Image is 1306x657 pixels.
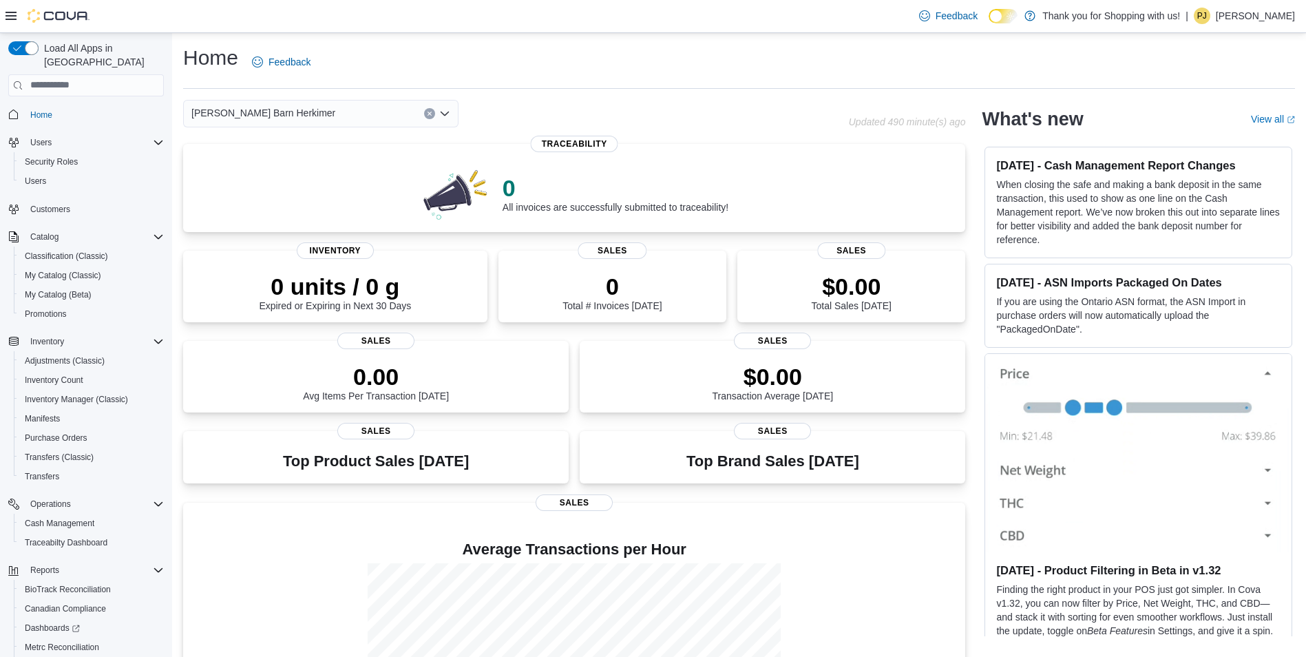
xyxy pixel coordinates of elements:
span: Inventory [25,333,164,350]
a: Dashboards [14,618,169,638]
h3: Top Brand Sales [DATE] [686,453,859,470]
button: Metrc Reconciliation [14,638,169,657]
span: Traceability [531,136,618,152]
button: Traceabilty Dashboard [14,533,169,552]
a: Home [25,107,58,123]
button: Operations [25,496,76,512]
span: Inventory [30,336,64,347]
span: Adjustments (Classic) [19,353,164,369]
button: Reports [25,562,65,578]
span: Users [30,137,52,148]
span: BioTrack Reconciliation [19,581,164,598]
a: Metrc Reconciliation [19,639,105,656]
span: My Catalog (Classic) [25,270,101,281]
span: Classification (Classic) [25,251,108,262]
span: Purchase Orders [25,432,87,444]
p: 0 units / 0 g [259,273,411,300]
span: Reports [25,562,164,578]
span: Customers [25,200,164,218]
span: Operations [25,496,164,512]
input: Dark Mode [989,9,1018,23]
svg: External link [1287,116,1295,124]
button: Inventory Count [14,371,169,390]
span: Home [30,109,52,121]
span: Sales [734,333,811,349]
button: Inventory Manager (Classic) [14,390,169,409]
a: View allExternal link [1251,114,1295,125]
a: Dashboards [19,620,85,636]
h3: [DATE] - ASN Imports Packaged On Dates [996,275,1281,289]
a: Feedback [246,48,316,76]
span: Cash Management [19,515,164,532]
span: Users [19,173,164,189]
button: Adjustments (Classic) [14,351,169,371]
p: $0.00 [713,363,834,390]
img: 0 [420,166,492,221]
span: Traceabilty Dashboard [25,537,107,548]
button: Transfers [14,467,169,486]
a: Adjustments (Classic) [19,353,110,369]
span: Feedback [936,9,978,23]
span: [PERSON_NAME] Barn Herkimer [191,105,335,121]
span: Canadian Compliance [19,601,164,617]
h2: What's new [982,108,1083,130]
h3: Top Product Sales [DATE] [283,453,469,470]
div: Transaction Average [DATE] [713,363,834,401]
p: [PERSON_NAME] [1216,8,1295,24]
span: Transfers [19,468,164,485]
a: Inventory Count [19,372,89,388]
button: Canadian Compliance [14,599,169,618]
button: Inventory [3,332,169,351]
h4: Average Transactions per Hour [194,541,954,558]
span: Classification (Classic) [19,248,164,264]
button: BioTrack Reconciliation [14,580,169,599]
span: Inventory Manager (Classic) [25,394,128,405]
span: Transfers (Classic) [25,452,94,463]
span: Reports [30,565,59,576]
span: Metrc Reconciliation [19,639,164,656]
span: Catalog [25,229,164,245]
button: Promotions [14,304,169,324]
button: Users [3,133,169,152]
a: My Catalog (Beta) [19,286,97,303]
a: Classification (Classic) [19,248,114,264]
span: Cash Management [25,518,94,529]
span: Sales [337,423,414,439]
h3: [DATE] - Product Filtering in Beta in v1.32 [996,563,1281,577]
span: Security Roles [19,154,164,170]
span: Promotions [19,306,164,322]
span: Inventory Count [25,375,83,386]
div: Pushyan Jhaveri [1194,8,1210,24]
span: PJ [1197,8,1207,24]
span: Users [25,176,46,187]
span: Inventory Manager (Classic) [19,391,164,408]
p: 0 [562,273,662,300]
span: Inventory [297,242,374,259]
span: Operations [30,499,71,510]
div: Total # Invoices [DATE] [562,273,662,311]
span: Transfers [25,471,59,482]
span: My Catalog (Beta) [25,289,92,300]
span: Sales [536,494,613,511]
span: Catalog [30,231,59,242]
span: Metrc Reconciliation [25,642,99,653]
span: Manifests [19,410,164,427]
a: Canadian Compliance [19,601,112,617]
button: Reports [3,561,169,580]
span: Sales [578,242,646,259]
a: Inventory Manager (Classic) [19,391,134,408]
div: Expired or Expiring in Next 30 Days [259,273,411,311]
em: Beta Features [1087,625,1148,636]
button: Manifests [14,409,169,428]
p: $0.00 [812,273,892,300]
a: Promotions [19,306,72,322]
a: Purchase Orders [19,430,93,446]
img: Cova [28,9,89,23]
span: My Catalog (Beta) [19,286,164,303]
a: My Catalog (Classic) [19,267,107,284]
span: Users [25,134,164,151]
button: My Catalog (Classic) [14,266,169,285]
a: BioTrack Reconciliation [19,581,116,598]
div: All invoices are successfully submitted to traceability! [503,174,728,213]
button: Inventory [25,333,70,350]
